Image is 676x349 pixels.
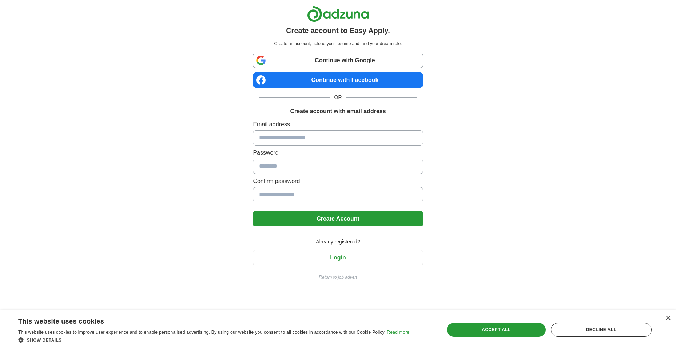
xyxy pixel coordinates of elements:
[253,148,423,157] label: Password
[665,316,671,321] div: Close
[253,72,423,88] a: Continue with Facebook
[387,330,409,335] a: Read more, opens a new window
[551,323,652,337] div: Decline all
[311,238,364,246] span: Already registered?
[254,40,421,47] p: Create an account, upload your resume and land your dream role.
[307,6,369,22] img: Adzuna logo
[18,315,391,326] div: This website uses cookies
[18,330,386,335] span: This website uses cookies to improve user experience and to enable personalised advertising. By u...
[253,250,423,265] button: Login
[18,336,409,344] div: Show details
[253,211,423,226] button: Create Account
[290,107,386,116] h1: Create account with email address
[330,94,346,101] span: OR
[253,53,423,68] a: Continue with Google
[253,254,423,261] a: Login
[253,274,423,281] a: Return to job advert
[253,177,423,186] label: Confirm password
[27,338,62,343] span: Show details
[286,25,390,36] h1: Create account to Easy Apply.
[253,120,423,129] label: Email address
[447,323,546,337] div: Accept all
